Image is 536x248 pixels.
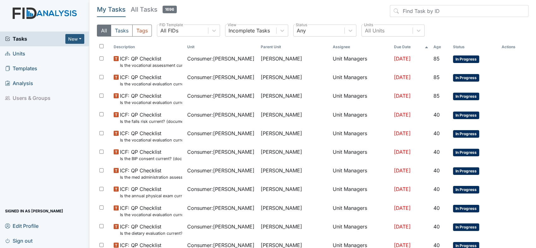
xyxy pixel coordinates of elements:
th: Actions [499,42,528,52]
span: [DATE] [394,55,410,62]
span: In Progress [453,112,479,119]
input: Find Task by ID [390,5,528,17]
span: In Progress [453,55,479,63]
div: All Units [365,27,384,34]
span: In Progress [453,205,479,212]
td: Unit Managers [330,127,391,146]
small: Is the dietary evaluation current? (document the date in the comment section) [120,230,182,236]
span: Consumer : [PERSON_NAME] [187,111,254,118]
span: [PERSON_NAME] [260,73,302,81]
span: [DATE] [394,167,410,174]
span: 40 [433,223,440,230]
td: Unit Managers [330,164,391,183]
span: [PERSON_NAME] [260,223,302,230]
h5: All Tasks [131,5,177,14]
div: All FIDs [160,27,178,34]
span: Consumer : [PERSON_NAME] [187,92,254,100]
span: ICF: QP Checklist Is the med administration assessment current? (document the date in the comment... [120,167,182,180]
span: 40 [433,205,440,211]
div: Incomplete Tasks [229,27,270,34]
span: Consumer : [PERSON_NAME] [187,167,254,174]
td: Unit Managers [330,108,391,127]
span: [PERSON_NAME] [260,111,302,118]
td: Unit Managers [330,89,391,108]
span: 85 [433,55,440,62]
input: Toggle All Rows Selected [99,44,104,48]
span: 40 [433,186,440,192]
td: Unit Managers [330,202,391,220]
span: Consumer : [PERSON_NAME] [187,55,254,62]
span: 40 [433,112,440,118]
span: [DATE] [394,112,410,118]
button: Tags [132,25,152,37]
button: New [65,34,84,44]
span: In Progress [453,93,479,100]
button: All [97,25,111,37]
span: In Progress [453,130,479,138]
span: 1696 [163,6,177,13]
span: ICF: QP Checklist Is the vocational evaluation current? (document the date in the comment section) [120,204,182,218]
span: 40 [433,149,440,155]
span: In Progress [453,74,479,82]
th: Toggle SortBy [450,42,499,52]
span: [PERSON_NAME] [260,148,302,156]
span: ICF: QP Checklist Is the vocational assessment current? (document the date in the comment section) [120,55,182,68]
span: In Progress [453,149,479,156]
span: 85 [433,74,440,80]
span: 40 [433,130,440,136]
td: Unit Managers [330,71,391,89]
span: ICF: QP Checklist Is the dietary evaluation current? (document the date in the comment section) [120,223,182,236]
span: ICF: QP Checklist Is the vocational evaluation current? (document the date in the comment section) [120,92,182,106]
span: Analysis [5,78,33,88]
h5: My Tasks [97,5,126,14]
span: In Progress [453,167,479,175]
td: Unit Managers [330,52,391,71]
span: Sign out [5,236,33,245]
span: 40 [433,167,440,174]
span: [PERSON_NAME] [260,92,302,100]
span: ICF: QP Checklist Is the falls risk current? (document the date in the comment section) [120,111,182,124]
span: Consumer : [PERSON_NAME] [187,148,254,156]
small: Is the vocational evaluation current? (document the date in the comment section) [120,212,182,218]
span: [PERSON_NAME] [260,167,302,174]
span: [DATE] [394,149,410,155]
div: Any [297,27,306,34]
span: In Progress [453,223,479,231]
small: Is the vocational assessment current? (document the date in the comment section) [120,62,182,68]
span: [DATE] [394,93,410,99]
span: Signed in as [PERSON_NAME] [5,206,63,216]
button: Tasks [111,25,133,37]
span: ICF: QP Checklist Is the annual physical exam current? (document the date in the comment section) [120,185,182,199]
span: Consumer : [PERSON_NAME] [187,130,254,137]
small: Is the vocational evaluation current? (document the date in the comment section) [120,81,182,87]
td: Unit Managers [330,183,391,201]
span: [DATE] [394,130,410,136]
span: [DATE] [394,186,410,192]
th: Toggle SortBy [111,42,185,52]
span: Consumer : [PERSON_NAME] [187,73,254,81]
span: In Progress [453,186,479,193]
span: Units [5,49,25,59]
th: Toggle SortBy [185,42,258,52]
small: Is the annual physical exam current? (document the date in the comment section) [120,193,182,199]
th: Toggle SortBy [391,42,431,52]
a: Tasks [5,35,65,43]
td: Unit Managers [330,146,391,164]
span: [PERSON_NAME] [260,130,302,137]
div: Type filter [97,25,152,37]
span: Consumer : [PERSON_NAME] [187,223,254,230]
th: Toggle SortBy [431,42,450,52]
td: Unit Managers [330,220,391,239]
th: Toggle SortBy [258,42,330,52]
small: Is the falls risk current? (document the date in the comment section) [120,118,182,124]
span: [DATE] [394,223,410,230]
span: Templates [5,64,37,73]
th: Assignee [330,42,391,52]
small: Is the vocational evaluation current? (document the date in the comment section) [120,100,182,106]
span: [DATE] [394,205,410,211]
span: [PERSON_NAME] [260,55,302,62]
span: ICF: QP Checklist Is the BIP consent current? (document the date, BIP number in the comment section) [120,148,182,162]
span: [PERSON_NAME] [260,185,302,193]
span: Consumer : [PERSON_NAME] [187,185,254,193]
